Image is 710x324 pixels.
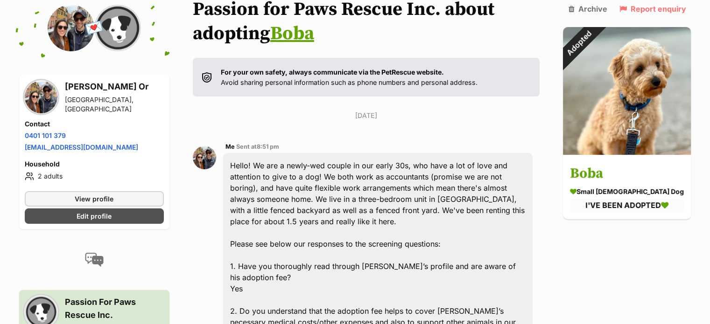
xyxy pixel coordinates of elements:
[563,157,691,219] a: Boba small [DEMOGRAPHIC_DATA] Dog I'VE BEEN ADOPTED
[25,131,66,139] a: 0401 101 379
[270,22,314,45] a: Boba
[75,194,113,204] span: View profile
[221,67,478,87] p: Avoid sharing personal information such as phone numbers and personal address.
[257,143,279,150] span: 8:51 pm
[85,253,104,267] img: conversation-icon-4a6f8262b818ee0b60e3300018af0b2d0b884aa5de6e9bcb8d3d4eeb1a70a7c4.svg
[48,5,94,51] img: Noa Ben Or profile pic
[225,143,235,150] span: Me
[563,147,691,157] a: Adopted
[193,110,540,120] p: [DATE]
[570,187,684,197] div: small [DEMOGRAPHIC_DATA] Dog
[25,208,164,224] a: Edit profile
[563,27,691,155] img: Boba
[551,15,607,71] div: Adopted
[25,143,138,151] a: [EMAIL_ADDRESS][DOMAIN_NAME]
[65,296,164,322] h3: Passion For Paws Rescue Inc.
[84,18,105,38] span: 💌
[25,119,164,129] h4: Contact
[94,5,141,51] img: Passion for Paws Rescue Inc. profile pic
[25,171,164,182] li: 2 adults
[65,80,164,93] h3: [PERSON_NAME] Or
[65,95,164,114] div: [GEOGRAPHIC_DATA], [GEOGRAPHIC_DATA]
[25,81,57,113] img: Noa Ben Or profile pic
[193,146,216,169] img: Noa Ben Or profile pic
[570,199,684,212] div: I'VE BEEN ADOPTED
[25,191,164,207] a: View profile
[25,159,164,169] h4: Household
[221,68,444,76] strong: For your own safety, always communicate via the PetRescue website.
[570,164,684,185] h3: Boba
[568,5,607,13] a: Archive
[77,211,112,221] span: Edit profile
[619,5,686,13] a: Report enquiry
[236,143,279,150] span: Sent at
